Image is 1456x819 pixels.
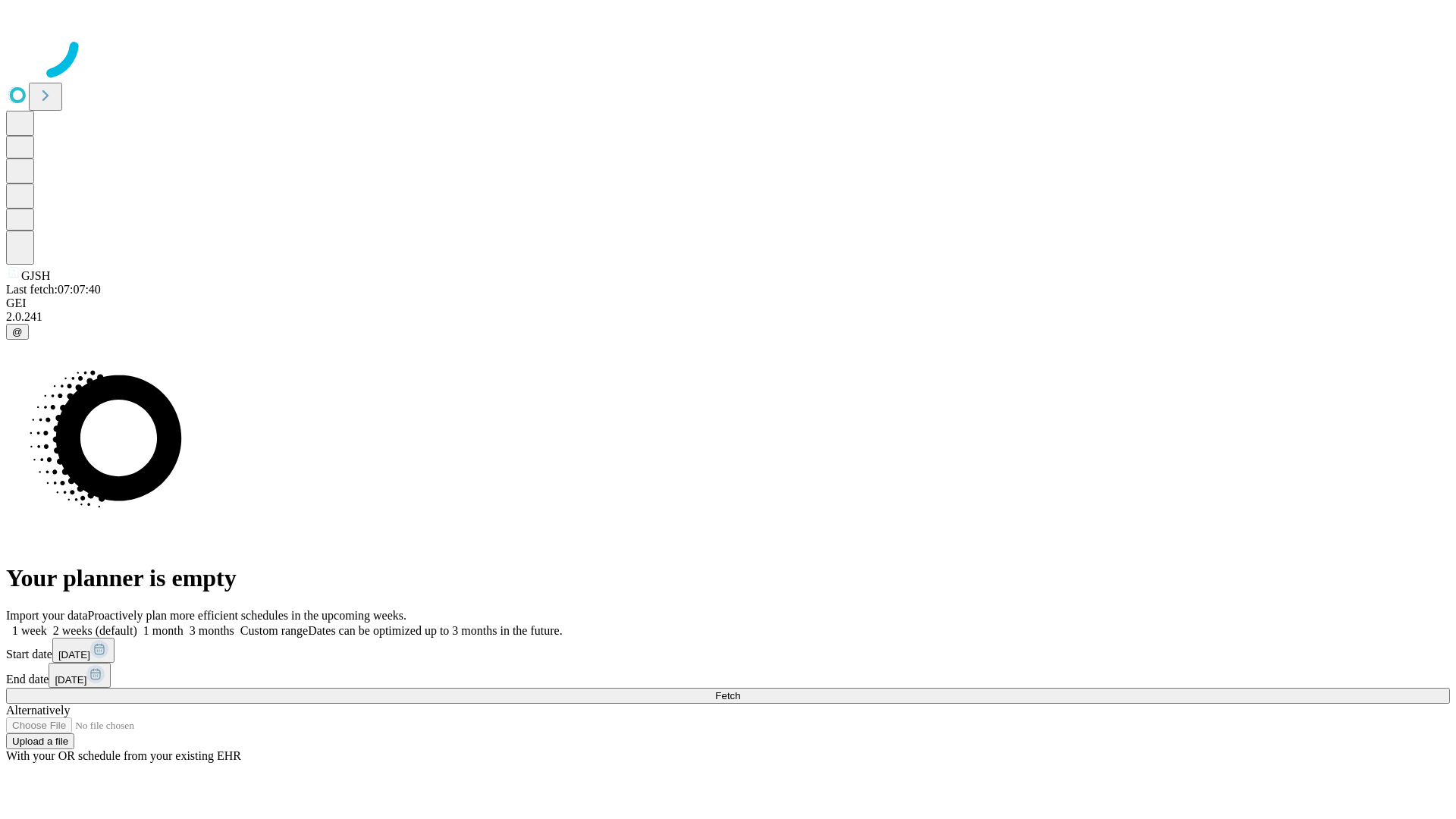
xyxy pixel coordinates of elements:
[55,674,86,686] span: [DATE]
[308,624,562,637] span: Dates can be optimized up to 3 months in the future.
[49,663,111,688] button: [DATE]
[715,690,740,701] span: Fetch
[6,749,241,762] span: With your OR schedule from your existing EHR
[6,324,29,340] button: @
[52,638,115,663] button: [DATE]
[6,663,1450,688] div: End date
[6,310,1450,324] div: 2.0.241
[6,704,70,717] span: Alternatively
[240,624,308,637] span: Custom range
[12,326,23,337] span: @
[53,624,137,637] span: 2 weeks (default)
[6,609,88,622] span: Import your data
[6,564,1450,592] h1: Your planner is empty
[143,624,184,637] span: 1 month
[6,733,74,749] button: Upload a file
[58,649,90,661] span: [DATE]
[21,269,50,282] span: GJSH
[6,283,101,296] span: Last fetch: 07:07:40
[6,638,1450,663] div: Start date
[190,624,234,637] span: 3 months
[6,688,1450,704] button: Fetch
[88,609,406,622] span: Proactively plan more efficient schedules in the upcoming weeks.
[12,624,47,637] span: 1 week
[6,297,1450,310] div: GEI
